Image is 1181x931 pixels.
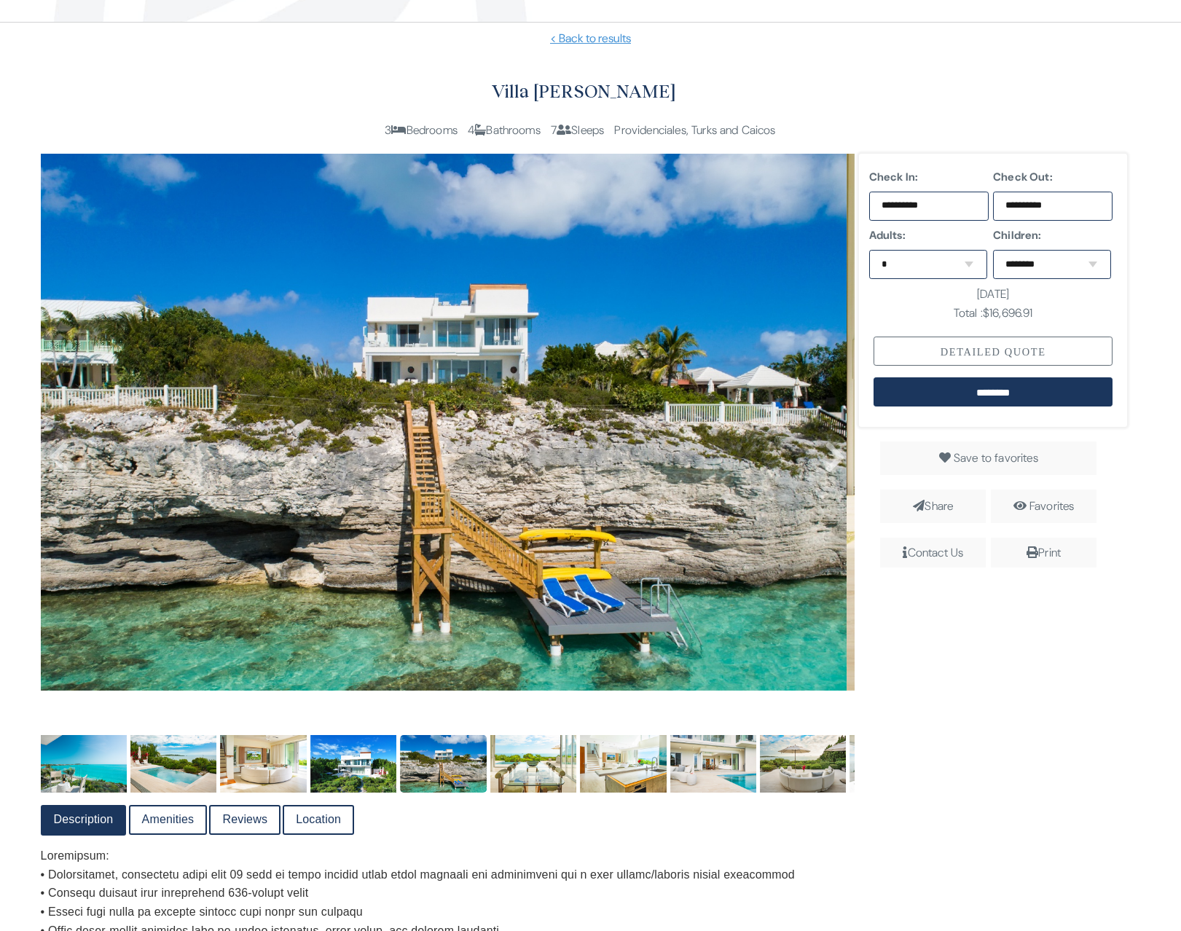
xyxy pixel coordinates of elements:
img: b6715110-3734-47dc-95c3-da310a452dda [220,735,306,793]
a: < Back to results [22,30,1159,47]
span: Save to favorites [954,450,1038,465]
img: 632eca97-59df-49c5-ad4d-69e6fc466599 [760,735,846,793]
a: Reviews [211,806,279,833]
img: ade0d123-06db-4302-bc79-10ad7e3c3a9e [580,735,666,793]
a: Location [284,806,353,833]
span: Providenciales, Turks and Caicos [614,122,775,138]
label: Check In: [869,168,989,186]
span: 4 Bathrooms [468,122,541,138]
span: $16,696.91 [983,305,1033,321]
h2: Villa [PERSON_NAME] [41,76,1128,106]
img: bff4126c-1df6-4ec7-a9d0-5b6a0da6f40c [400,735,486,793]
img: 53444811-54b1-4e39-8c8e-0a0d02b6e1ad [310,735,396,793]
img: 1f310acf-9f45-4b88-8594-81f63d7f881b [490,735,576,793]
img: 2809bf49-4d79-4b0d-aca6-3383144e0402 [850,735,936,793]
label: Children: [993,227,1113,244]
div: [DATE] Total : [874,285,1113,322]
img: a662dee5-3b9a-42db-8a14-b96397a2ac5f [670,735,756,793]
div: Detailed Quote [874,337,1113,366]
img: f65df0ca-6225-4262-be8c-2ab20bbd2da8 [130,735,216,793]
a: Amenities [130,806,206,833]
div: Print [997,543,1091,562]
span: 3 Bedrooms [385,122,458,138]
label: Check Out: [993,168,1113,186]
label: Adults: [869,227,989,244]
span: Share [880,490,986,523]
a: Description [42,806,125,833]
span: Contact Us [880,538,986,568]
img: 08bf3310-556c-4687-9d3f-bb253eda41e6 [41,735,127,793]
span: 7 Sleeps [551,122,604,138]
a: Favorites [1029,498,1074,514]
